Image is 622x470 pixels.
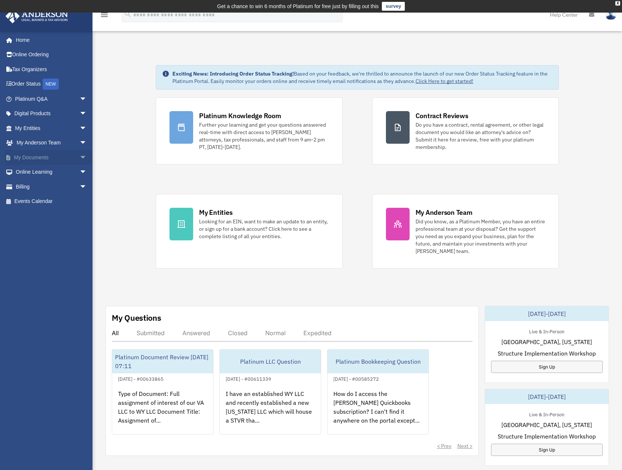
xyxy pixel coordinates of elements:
div: NEW [43,79,59,90]
div: Looking for an EIN, want to make an update to an entity, or sign up for a bank account? Click her... [199,218,329,240]
a: My Anderson Team Did you know, as a Platinum Member, you have an entire professional team at your... [372,194,559,269]
div: close [615,1,620,6]
div: Normal [265,329,286,337]
div: I have an established WY LLC and recently established a new [US_STATE] LLC which will house a STV... [220,383,321,441]
div: Further your learning and get your questions answered real-time with direct access to [PERSON_NAM... [199,121,329,151]
a: My Anderson Teamarrow_drop_down [5,136,98,150]
a: Tax Organizers [5,62,98,77]
div: Contract Reviews [416,111,468,120]
span: [GEOGRAPHIC_DATA], [US_STATE] [501,420,592,429]
span: Structure Implementation Workshop [498,349,596,358]
div: Did you know, as a Platinum Member, you have an entire professional team at your disposal? Get th... [416,218,545,255]
div: Closed [228,329,248,337]
a: Sign Up [491,361,603,373]
div: My Questions [112,312,161,323]
div: Live & In-Person [523,327,570,335]
div: All [112,329,119,337]
a: Sign Up [491,444,603,456]
a: Online Learningarrow_drop_down [5,165,98,180]
span: arrow_drop_down [80,121,94,136]
div: My Anderson Team [416,208,473,217]
span: arrow_drop_down [80,91,94,107]
div: [DATE] - #00585272 [327,374,385,382]
div: Platinum Knowledge Room [199,111,281,120]
div: [DATE] - #00611339 [220,374,277,382]
i: menu [100,10,109,19]
div: Type of Document: Full assignment of interest of our VA LLC to WY LLC Document Title: Assignment ... [112,383,213,441]
a: Digital Productsarrow_drop_down [5,106,98,121]
div: [DATE]-[DATE] [485,306,609,321]
div: [DATE] - #00633865 [112,374,169,382]
a: My Entitiesarrow_drop_down [5,121,98,136]
span: arrow_drop_down [80,165,94,180]
span: arrow_drop_down [80,136,94,151]
img: Anderson Advisors Platinum Portal [3,9,70,23]
a: Platinum Knowledge Room Further your learning and get your questions answered real-time with dire... [156,97,342,164]
div: Submitted [137,329,165,337]
a: My Documentsarrow_drop_down [5,150,98,165]
span: arrow_drop_down [80,150,94,165]
a: survey [382,2,405,11]
a: My Entities Looking for an EIN, want to make an update to an entity, or sign up for a bank accoun... [156,194,342,269]
div: Expedited [303,329,332,337]
a: Order StatusNEW [5,77,98,92]
span: [GEOGRAPHIC_DATA], [US_STATE] [501,337,592,346]
img: User Pic [605,9,616,20]
a: menu [100,13,109,19]
a: Billingarrow_drop_down [5,179,98,194]
div: Get a chance to win 6 months of Platinum for free just by filling out this [217,2,379,11]
a: Click Here to get started! [416,78,473,84]
span: arrow_drop_down [80,179,94,194]
div: Platinum LLC Question [220,350,321,373]
span: Structure Implementation Workshop [498,432,596,441]
div: My Entities [199,208,232,217]
div: Do you have a contract, rental agreement, or other legal document you would like an attorney's ad... [416,121,545,151]
div: Platinum Bookkeeping Question [327,350,428,373]
a: Platinum Bookkeeping Question[DATE] - #00585272How do I access the [PERSON_NAME] Quickbooks subsc... [327,349,429,434]
i: search [124,10,132,18]
div: Based on your feedback, we're thrilled to announce the launch of our new Order Status Tracking fe... [172,70,552,85]
strong: Exciting News: Introducing Order Status Tracking! [172,70,294,77]
a: Online Ordering [5,47,98,62]
a: Platinum Q&Aarrow_drop_down [5,91,98,106]
a: Home [5,33,94,47]
a: Platinum LLC Question[DATE] - #00611339I have an established WY LLC and recently established a ne... [219,349,321,434]
span: arrow_drop_down [80,106,94,121]
div: How do I access the [PERSON_NAME] Quickbooks subscription? I can't find it anywhere on the portal... [327,383,428,441]
div: Live & In-Person [523,410,570,418]
a: Events Calendar [5,194,98,209]
a: Platinum Document Review [DATE] 07:11[DATE] - #00633865Type of Document: Full assignment of inter... [112,349,214,434]
div: Platinum Document Review [DATE] 07:11 [112,350,213,373]
a: Contract Reviews Do you have a contract, rental agreement, or other legal document you would like... [372,97,559,164]
div: Answered [182,329,210,337]
div: [DATE]-[DATE] [485,389,609,404]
